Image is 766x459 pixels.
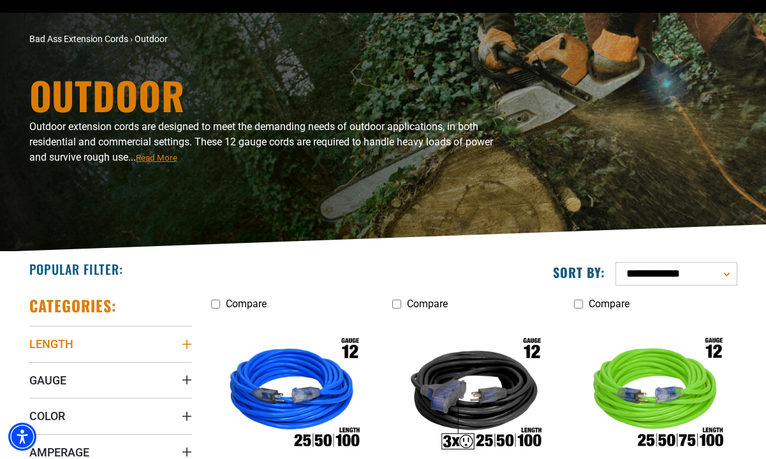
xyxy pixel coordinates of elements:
span: Outdoor extension cords are designed to meet the demanding needs of outdoor applications, in both... [29,120,493,163]
span: Gauge [29,373,66,388]
h1: Outdoor [29,76,495,114]
span: Compare [589,298,630,310]
span: Length [29,337,73,351]
span: Compare [407,298,448,310]
a: Bad Ass Extension Cords [29,34,128,44]
summary: Color [29,398,192,433]
nav: breadcrumbs [29,33,495,46]
span: Read More [136,153,177,163]
span: › [130,34,133,44]
summary: Gauge [29,362,192,398]
h2: Popular Filter: [29,261,123,277]
span: Color [29,409,65,423]
h2: Categories: [29,296,117,316]
span: Outdoor [135,34,168,44]
span: Compare [226,298,267,310]
label: Sort by: [553,264,605,280]
div: Accessibility Menu [8,423,36,451]
summary: Length [29,326,192,361]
